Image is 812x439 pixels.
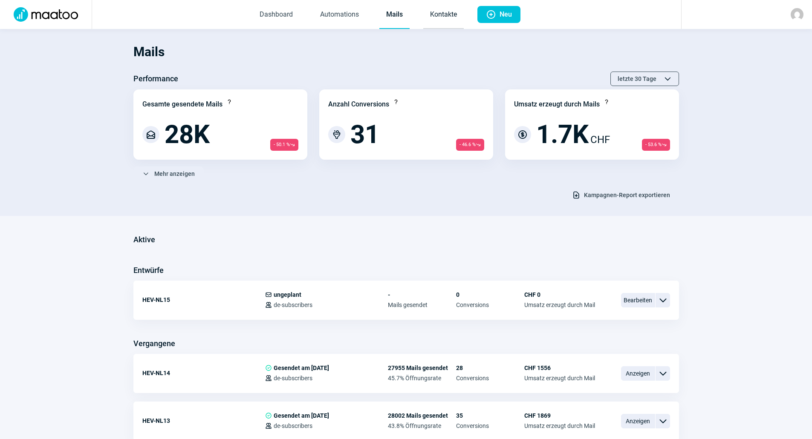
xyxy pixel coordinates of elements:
div: HEV-NL13 [142,412,265,429]
span: 1.7K [536,122,589,147]
span: 35 [456,412,524,419]
button: Kampagnen-Report exportieren [563,188,679,202]
span: ungeplant [274,291,301,298]
span: de-subscribers [274,375,312,382]
span: Neu [500,6,512,23]
button: Mehr anzeigen [133,166,204,181]
a: Kontakte [423,1,464,29]
div: HEV-NL14 [142,364,265,382]
span: - 53.6 % [642,139,670,151]
span: Bearbeiten [621,293,655,307]
span: CHF 0 [524,291,595,298]
a: Dashboard [253,1,300,29]
div: Gesamte gesendete Mails [142,99,223,109]
span: de-subscribers [274,301,312,308]
span: Umsatz erzeugt durch Mail [524,375,595,382]
span: 31 [350,122,379,147]
span: Mails gesendet [388,301,456,308]
span: CHF [590,132,610,147]
span: 28K [165,122,210,147]
span: Anzeigen [621,414,655,428]
span: CHF 1556 [524,364,595,371]
button: Neu [477,6,520,23]
span: de-subscribers [274,422,312,429]
span: Conversions [456,422,524,429]
h3: Aktive [133,233,155,247]
span: Gesendet am [DATE] [274,412,329,419]
div: HEV-NL15 [142,291,265,308]
span: 45.7% Öffnungsrate [388,375,456,382]
span: Umsatz erzeugt durch Mail [524,301,595,308]
span: - 50.1 % [270,139,298,151]
img: avatar [791,8,803,21]
h3: Vergangene [133,337,175,350]
h1: Mails [133,37,679,66]
span: 0 [456,291,524,298]
div: Umsatz erzeugt durch Mails [514,99,600,109]
div: Anzahl Conversions [328,99,389,109]
span: Kampagnen-Report exportieren [584,188,670,202]
span: 43.8% Öffnungsrate [388,422,456,429]
h3: Performance [133,72,178,86]
span: 27955 Mails gesendet [388,364,456,371]
span: - [388,291,456,298]
span: CHF 1869 [524,412,595,419]
span: 28 [456,364,524,371]
a: Mails [379,1,410,29]
h3: Entwürfe [133,264,164,277]
img: Logo [9,7,83,22]
span: letzte 30 Tage [618,72,656,86]
span: Umsatz erzeugt durch Mail [524,422,595,429]
span: - 46.6 % [456,139,484,151]
span: Anzeigen [621,366,655,381]
span: Conversions [456,375,524,382]
a: Automations [313,1,366,29]
span: Conversions [456,301,524,308]
span: Gesendet am [DATE] [274,364,329,371]
span: 28002 Mails gesendet [388,412,456,419]
span: Mehr anzeigen [154,167,195,181]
